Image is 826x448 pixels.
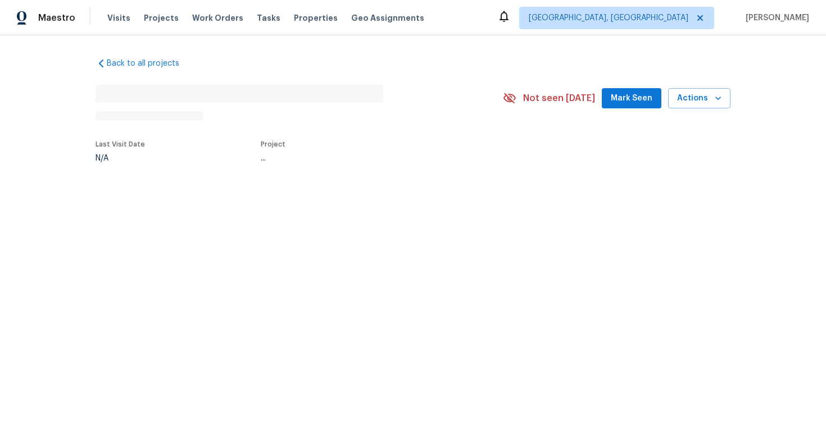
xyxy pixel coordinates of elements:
div: N/A [96,154,145,162]
button: Actions [668,88,730,109]
span: Mark Seen [611,92,652,106]
span: Actions [677,92,721,106]
span: Work Orders [192,12,243,24]
span: Properties [294,12,338,24]
span: Maestro [38,12,75,24]
span: Geo Assignments [351,12,424,24]
span: Project [261,141,285,148]
span: [GEOGRAPHIC_DATA], [GEOGRAPHIC_DATA] [529,12,688,24]
div: ... [261,154,476,162]
span: Tasks [257,14,280,22]
span: Visits [107,12,130,24]
a: Back to all projects [96,58,203,69]
span: Projects [144,12,179,24]
button: Mark Seen [602,88,661,109]
span: Last Visit Date [96,141,145,148]
span: [PERSON_NAME] [741,12,809,24]
span: Not seen [DATE] [523,93,595,104]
